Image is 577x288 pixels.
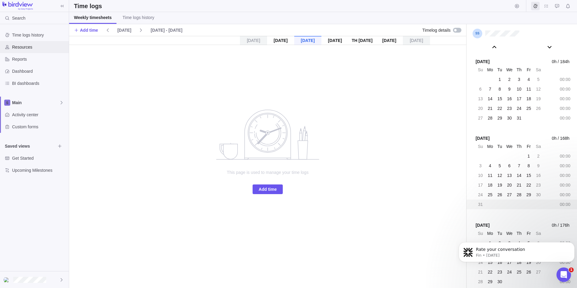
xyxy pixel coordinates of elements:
span: 11 [526,86,531,92]
span: 5 [537,76,540,82]
div: 00:00 [558,85,572,93]
span: 16 [507,96,512,102]
span: 14 [488,96,493,102]
span: 31 [478,201,483,207]
span: 28 [517,192,521,198]
span: 28 [478,279,483,285]
span: Weekly timesheets [74,14,112,21]
span: BI dashboards [12,80,66,86]
span: Resources [12,44,66,50]
span: 16 [536,172,541,178]
span: 12 [536,86,541,92]
span: 25 [526,105,531,111]
div: Su [476,66,485,74]
div: Tu [496,66,504,74]
div: no data to show [207,45,328,288]
div: Mo [486,142,494,151]
span: 1 [499,76,501,82]
span: Approval requests [553,2,561,10]
span: 21 [517,182,521,188]
span: [DATE] [117,27,131,33]
span: 9 [537,163,540,169]
div: [DATE] [240,36,267,45]
div: [DATE] [376,36,403,45]
iframe: Intercom live chat [556,267,571,282]
span: 2 [508,76,511,82]
span: 29 [488,279,493,285]
span: 21 [478,269,483,275]
span: 21 [488,105,493,111]
div: Tu [496,142,504,151]
div: We [505,229,514,238]
span: 0h / 176h [552,222,569,229]
span: 24 [478,192,483,198]
span: 6 [508,163,511,169]
span: 8 [499,86,501,92]
span: Get Started [12,155,66,161]
span: 29 [497,115,502,121]
span: Dashboard [12,68,66,74]
a: Time logs [531,5,540,9]
span: 27 [536,269,541,275]
span: 10 [478,172,483,178]
span: 12 [497,172,502,178]
a: Approval requests [553,5,561,9]
div: 00:00 [558,190,572,199]
div: Tu [496,229,504,238]
div: We [505,142,514,151]
a: Weekly timesheets [69,12,116,24]
span: 3 [518,76,520,82]
span: 23 [507,105,512,111]
div: [DATE] [267,36,294,45]
span: 7 [518,163,520,169]
span: Reports [12,56,66,62]
span: [DATE] [115,26,134,34]
span: 26 [536,105,541,111]
span: 24 [517,105,521,111]
span: 10 [517,86,521,92]
span: 20 [507,182,512,188]
span: Add time [259,186,277,193]
div: 00:00 [558,181,572,189]
a: Time logs history [118,12,159,24]
div: 00:00 [558,200,572,209]
span: Search [12,15,25,21]
img: Show [4,277,11,282]
span: Upcoming Milestones [12,167,66,173]
span: 1 [528,153,530,159]
span: Notifications [564,2,572,10]
span: 9 [508,86,511,92]
span: Main [12,100,59,106]
span: Add time [253,184,283,194]
iframe: Intercom notifications message [456,229,577,272]
div: We [505,66,514,74]
div: Sa [534,229,543,238]
div: Fr [524,66,533,74]
div: Fr [524,142,533,151]
span: Saved views [5,143,56,149]
span: 4 [528,76,530,82]
h2: Time logs [74,2,102,10]
span: [DATE] [476,135,489,142]
span: 26 [526,269,531,275]
span: 6 [479,86,482,92]
span: Time logs history [123,14,154,21]
div: Th [515,142,523,151]
span: This page is used to manage your time logs [207,169,328,175]
span: 20 [478,105,483,111]
div: Th [515,66,523,74]
div: Sa [534,66,543,74]
span: 25 [517,269,521,275]
span: 25 [488,192,493,198]
span: 31 [517,115,521,121]
a: Notifications [564,5,572,9]
span: 15 [497,96,502,102]
span: Time logs [531,2,540,10]
div: Shobnom Sultana [4,276,11,283]
span: My assignments [542,2,550,10]
div: [DATE] [294,36,321,45]
span: 11 [488,172,493,178]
